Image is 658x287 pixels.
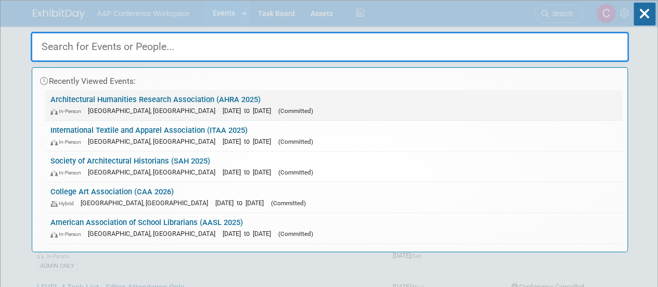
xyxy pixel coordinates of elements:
span: [DATE] to [DATE] [223,107,276,115]
span: (Committed) [278,230,313,238]
input: Search for Events or People... [31,32,629,62]
span: [GEOGRAPHIC_DATA], [GEOGRAPHIC_DATA] [88,168,221,176]
span: [DATE] to [DATE] [223,138,276,145]
span: [DATE] to [DATE] [215,199,269,207]
span: [GEOGRAPHIC_DATA], [GEOGRAPHIC_DATA] [88,230,221,238]
span: (Committed) [278,169,313,176]
span: Hybrid [50,200,79,207]
a: Society of Architectural Historians (SAH 2025) In-Person [GEOGRAPHIC_DATA], [GEOGRAPHIC_DATA] [DA... [45,152,622,182]
span: In-Person [50,108,86,115]
span: In-Person [50,169,86,176]
span: [DATE] to [DATE] [223,168,276,176]
a: American Association of School Librarians (AASL 2025) In-Person [GEOGRAPHIC_DATA], [GEOGRAPHIC_DA... [45,213,622,243]
span: (Committed) [271,199,306,207]
span: [DATE] to [DATE] [223,230,276,238]
span: In-Person [50,139,86,145]
span: In-Person [50,231,86,238]
span: [GEOGRAPHIC_DATA], [GEOGRAPHIC_DATA] [88,107,221,115]
span: (Committed) [278,138,313,145]
a: International Textile and Apparel Association (ITAA 2025) In-Person [GEOGRAPHIC_DATA], [GEOGRAPHI... [45,121,622,151]
span: [GEOGRAPHIC_DATA], [GEOGRAPHIC_DATA] [81,199,213,207]
div: Recently Viewed Events: [37,68,622,90]
a: Architectural Humanities Research Association (AHRA 2025) In-Person [GEOGRAPHIC_DATA], [GEOGRAPHI... [45,90,622,120]
span: [GEOGRAPHIC_DATA], [GEOGRAPHIC_DATA] [88,138,221,145]
span: (Committed) [278,107,313,115]
a: College Art Association (CAA 2026) Hybrid [GEOGRAPHIC_DATA], [GEOGRAPHIC_DATA] [DATE] to [DATE] (... [45,182,622,213]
